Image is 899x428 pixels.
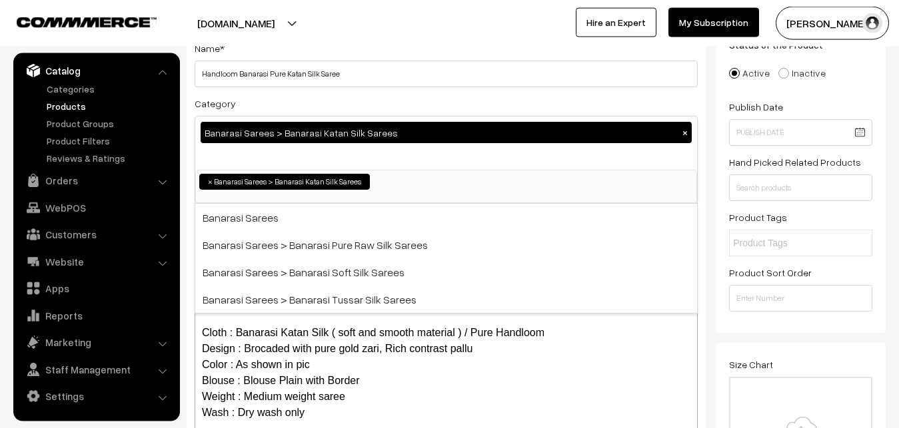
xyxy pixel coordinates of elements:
[17,17,157,27] img: COMMMERCE
[43,134,175,148] a: Product Filters
[17,250,175,274] a: Website
[17,330,175,354] a: Marketing
[195,231,697,258] span: Banarasi Sarees > Banarasi Pure Raw Silk Sarees
[729,174,872,201] input: Search products
[199,174,370,190] li: Banarasi Sarees > Banarasi Katan Silk Sarees
[862,13,882,33] img: user
[729,266,812,280] label: Product Sort Order
[17,13,133,29] a: COMMMERCE
[43,99,175,113] a: Products
[17,222,175,246] a: Customers
[195,41,225,55] label: Name
[43,116,175,130] a: Product Groups
[17,59,175,83] a: Catalog
[195,204,697,231] span: Banarasi Sarees
[17,276,175,300] a: Apps
[43,151,175,165] a: Reviews & Ratings
[195,61,698,87] input: Name
[778,66,826,80] label: Inactive
[201,122,692,143] div: Banarasi Sarees > Banarasi Katan Silk Sarees
[668,8,759,37] a: My Subscription
[43,82,175,96] a: Categories
[17,168,175,192] a: Orders
[17,196,175,220] a: WebPOS
[729,100,783,114] label: Publish Date
[729,285,872,312] input: Enter Number
[679,126,691,138] button: ×
[151,7,321,40] button: [DOMAIN_NAME]
[195,97,236,110] label: Category
[195,258,697,286] span: Banarasi Sarees > Banarasi Soft Silk Sarees
[776,7,889,40] button: [PERSON_NAME]
[729,155,861,169] label: Hand Picked Related Products
[17,384,175,408] a: Settings
[576,8,656,37] a: Hire an Expert
[729,357,773,371] label: Size Chart
[729,66,770,80] label: Active
[208,176,213,188] span: ×
[17,357,175,381] a: Staff Management
[729,210,787,224] label: Product Tags
[195,286,697,313] span: Banarasi Sarees > Banarasi Tussar Silk Sarees
[17,304,175,327] a: Reports
[729,119,872,146] input: Publish Date
[733,236,850,250] input: Product Tags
